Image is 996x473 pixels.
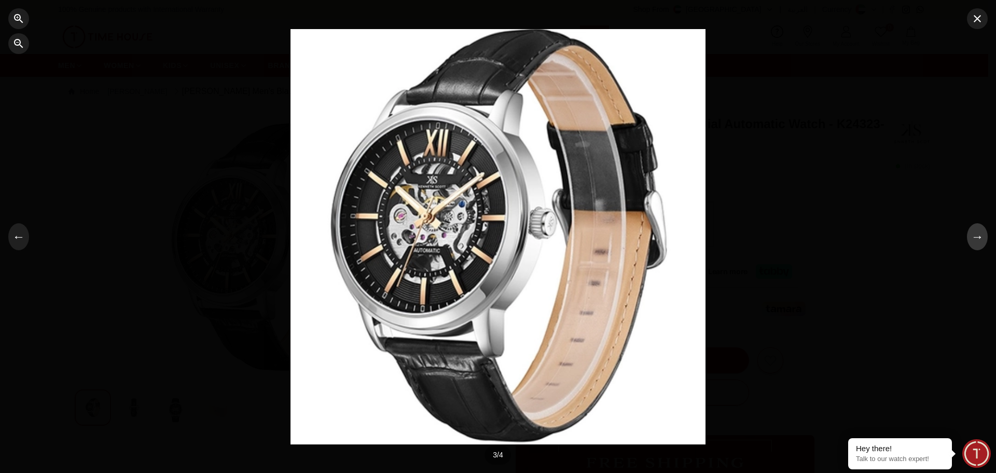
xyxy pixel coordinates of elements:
[856,455,944,464] p: Talk to our watch expert!
[8,223,29,250] button: ←
[485,445,511,465] div: 3 / 4
[967,223,988,250] button: →
[962,439,991,468] div: Chat Widget
[856,443,944,454] div: Hey there!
